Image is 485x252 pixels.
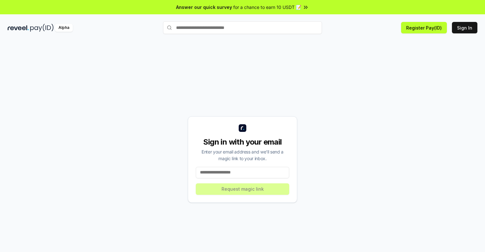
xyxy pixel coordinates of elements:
span: Answer our quick survey [176,4,232,10]
div: Alpha [55,24,73,32]
img: pay_id [30,24,54,32]
span: for a chance to earn 10 USDT 📝 [233,4,301,10]
div: Sign in with your email [196,137,289,147]
img: reveel_dark [8,24,29,32]
button: Register Pay(ID) [401,22,447,33]
button: Sign In [452,22,477,33]
div: Enter your email address and we’ll send a magic link to your inbox. [196,148,289,162]
img: logo_small [239,124,246,132]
